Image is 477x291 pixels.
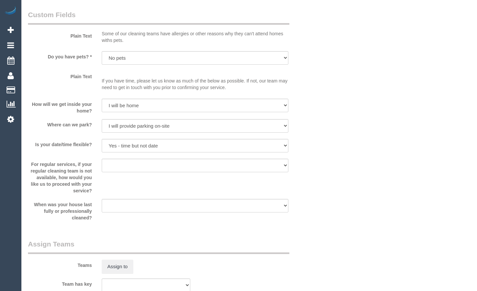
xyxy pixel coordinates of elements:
label: Is your date/time flexible? [23,139,97,148]
label: How will we get inside your home? [23,99,97,114]
label: Team has key [23,278,97,287]
label: Teams [23,260,97,269]
button: Assign to [102,260,133,274]
label: Where can we park? [23,119,97,128]
legend: Assign Teams [28,239,289,254]
label: Do you have pets? * [23,51,97,60]
label: For regular services, if your regular cleaning team is not available, how would you like us to pr... [23,159,97,194]
p: Some of our cleaning teams have allergies or other reasons why they can't attend homes withs pets. [102,30,288,44]
legend: Custom Fields [28,10,289,25]
label: Plain Text [23,71,97,80]
label: When was your house last fully or professionally cleaned? [23,199,97,221]
label: Plain Text [23,30,97,39]
p: If you have time, please let us know as much of the below as possible. If not, our team may need ... [102,71,288,91]
img: Automaid Logo [4,7,17,16]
